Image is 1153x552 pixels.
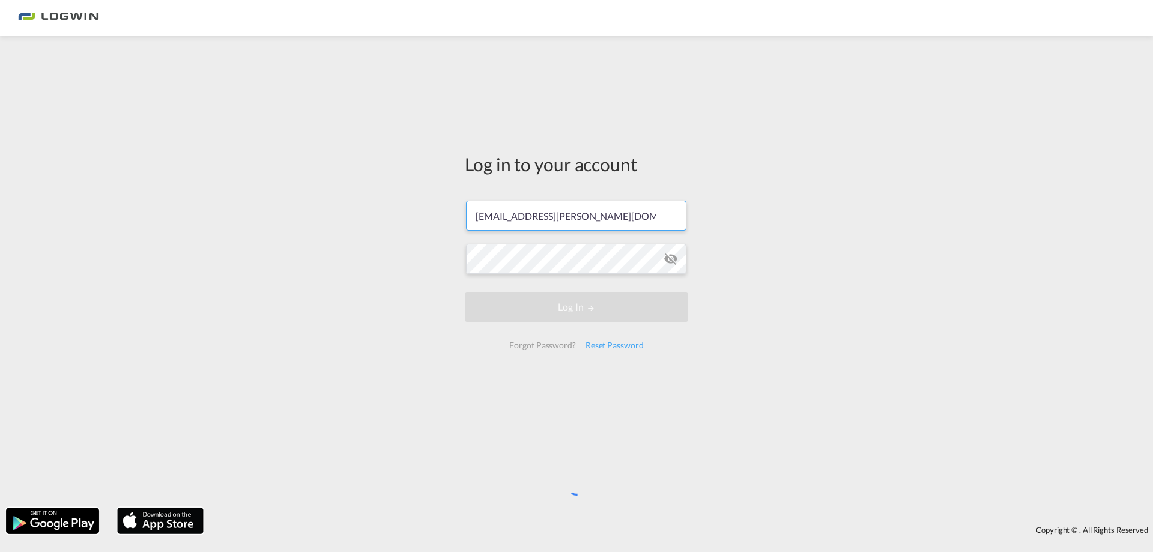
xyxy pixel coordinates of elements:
[465,292,688,322] button: LOGIN
[210,520,1153,540] div: Copyright © . All Rights Reserved
[18,5,99,32] img: bc73a0e0d8c111efacd525e4c8ad7d32.png
[466,201,686,231] input: Enter email/phone number
[504,335,580,356] div: Forgot Password?
[116,506,205,535] img: apple.png
[664,252,678,266] md-icon: icon-eye-off
[465,151,688,177] div: Log in to your account
[5,506,100,535] img: google.png
[581,335,649,356] div: Reset Password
